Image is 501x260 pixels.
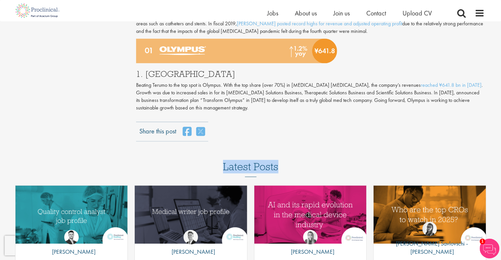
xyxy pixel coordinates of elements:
[135,185,247,244] a: Link to a post
[167,248,215,256] p: [PERSON_NAME]
[374,185,486,244] img: Top 10 CROs 2025 | Proclinical
[403,9,432,17] a: Upload CV
[139,127,176,131] label: Share this post
[183,230,198,244] img: George Watson
[480,239,499,258] img: Chatbot
[15,185,128,244] img: quality control analyst job profile
[167,230,215,259] a: George Watson [PERSON_NAME]
[480,239,485,244] span: 1
[135,185,247,244] img: Medical writer job profile
[421,82,482,88] a: reached ¥641.8 bn in [DATE]
[47,248,96,256] p: [PERSON_NAME]
[64,230,79,244] img: Joshua Godden
[422,222,437,236] img: Theodora Savlovschi - Wicks
[15,185,128,244] a: Link to a post
[136,82,485,111] p: Beating Terumo to the top spot is Olympus. With the top share (over 70%) in [MEDICAL_DATA] [MEDIC...
[47,230,96,259] a: Joshua Godden [PERSON_NAME]
[5,236,89,255] iframe: reCAPTCHA
[333,9,350,17] a: Join us
[136,70,485,78] h3: 1. [GEOGRAPHIC_DATA]
[374,239,486,256] p: [PERSON_NAME] Savlovschi - [PERSON_NAME]
[295,9,317,17] a: About us
[267,9,278,17] a: Jobs
[183,127,191,136] a: share on facebook
[286,230,334,259] a: Hannah Burke [PERSON_NAME]
[286,248,334,256] p: [PERSON_NAME]
[303,230,318,244] img: Hannah Burke
[374,185,486,244] a: Link to a post
[254,185,367,244] img: AI and Its Impact on the Medical Device Industry | Proclinical
[366,9,386,17] a: Contact
[196,127,205,136] a: share on twitter
[237,20,402,27] a: [PERSON_NAME] posted record highs for revenue and adjusted operating profit
[374,222,486,259] a: Theodora Savlovschi - Wicks [PERSON_NAME] Savlovschi - [PERSON_NAME]
[223,161,278,177] h3: Latest Posts
[254,185,367,244] a: Link to a post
